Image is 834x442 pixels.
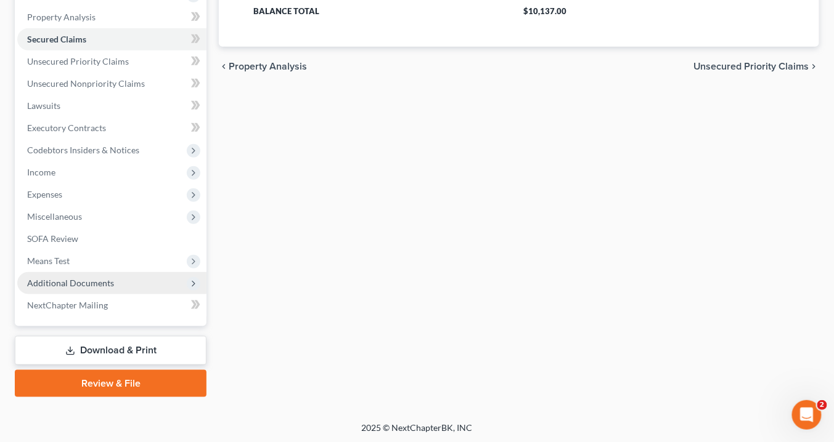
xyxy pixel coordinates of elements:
span: Unsecured Priority Claims [693,62,809,71]
span: Executory Contracts [27,123,106,133]
span: Expenses [27,189,62,199]
a: Download & Print [15,336,206,365]
a: Review & File [15,370,206,397]
span: Property Analysis [27,12,96,22]
a: NextChapter Mailing [17,294,206,316]
span: SOFA Review [27,233,78,244]
span: Income [27,167,55,177]
iframe: Intercom live chat [792,400,822,430]
span: Unsecured Nonpriority Claims [27,78,145,89]
i: chevron_left [219,62,229,71]
i: chevron_right [809,62,819,71]
button: Unsecured Priority Claims chevron_right [693,62,819,71]
span: 2 [817,400,827,410]
a: SOFA Review [17,228,206,250]
span: Lawsuits [27,100,60,111]
a: Secured Claims [17,28,206,50]
span: Property Analysis [229,62,307,71]
a: Executory Contracts [17,117,206,139]
a: Unsecured Nonpriority Claims [17,73,206,95]
a: Property Analysis [17,6,206,28]
a: Unsecured Priority Claims [17,50,206,73]
a: Lawsuits [17,95,206,117]
button: chevron_left Property Analysis [219,62,307,71]
span: Codebtors Insiders & Notices [27,145,139,155]
span: Unsecured Priority Claims [27,56,129,66]
span: Miscellaneous [27,211,82,222]
span: $10,137.00 [523,6,566,16]
span: NextChapter Mailing [27,300,108,310]
span: Secured Claims [27,34,86,44]
span: Additional Documents [27,278,114,288]
span: Means Test [27,255,70,266]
